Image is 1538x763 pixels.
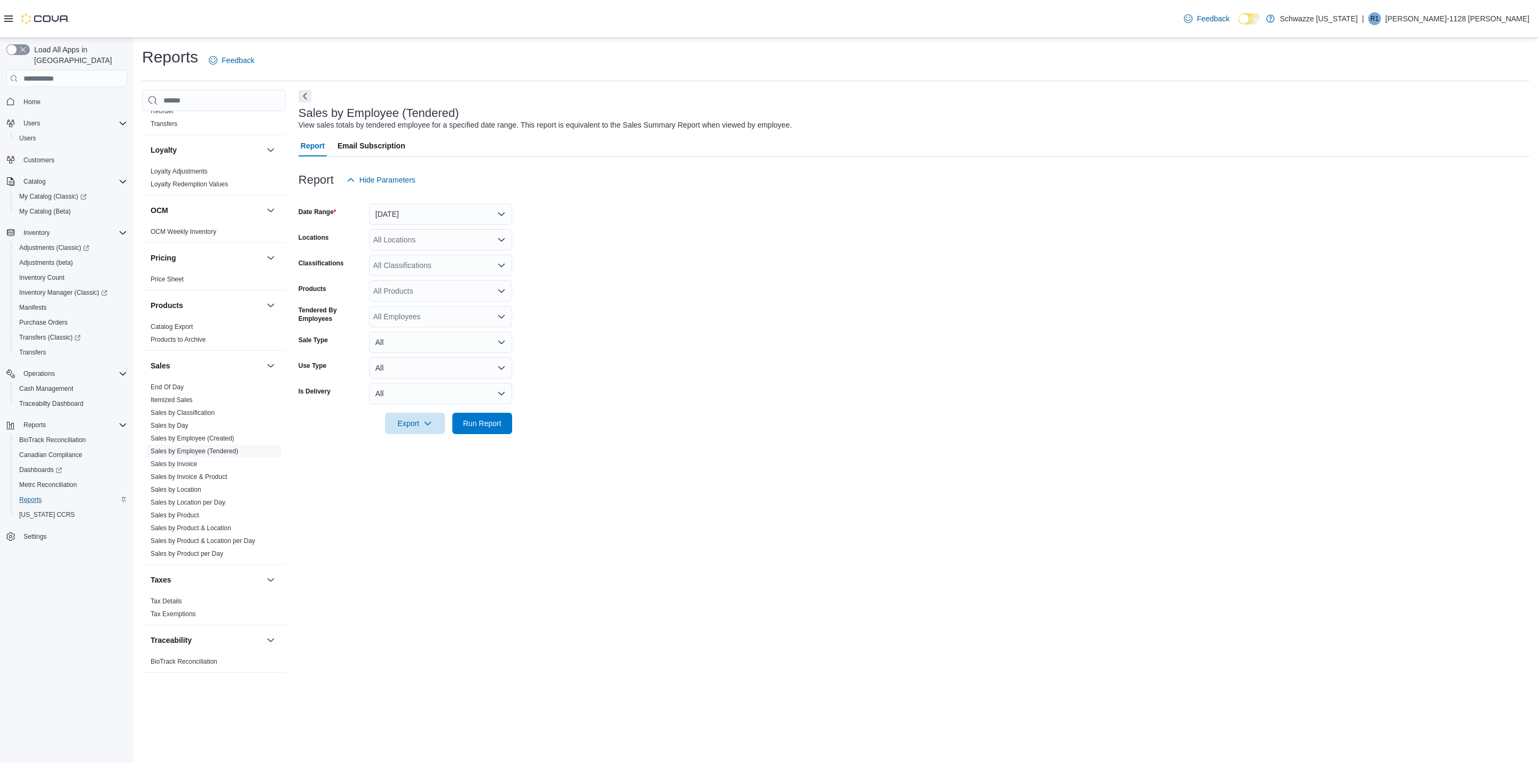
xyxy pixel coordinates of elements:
button: Hide Parameters [342,169,420,191]
button: Traceabilty Dashboard [11,396,131,411]
button: Next [299,90,311,103]
span: Inventory Manager (Classic) [15,286,127,299]
button: Open list of options [497,235,506,244]
span: My Catalog (Beta) [15,205,127,218]
span: Reports [19,495,42,504]
span: BioTrack Reconciliation [15,434,127,446]
span: Purchase Orders [15,316,127,329]
span: Metrc Reconciliation [15,478,127,491]
a: Transfers [151,120,177,128]
span: Feedback [1197,13,1229,24]
p: Schwazze [US_STATE] [1280,12,1358,25]
span: Reorder [151,107,174,115]
span: Operations [19,367,127,380]
button: Traceability [264,634,277,647]
button: My Catalog (Beta) [11,204,131,219]
span: Sales by Classification [151,408,215,417]
span: Home [23,98,41,106]
button: Open list of options [497,261,506,270]
span: Products to Archive [151,335,206,344]
div: Pricing [142,273,286,290]
a: My Catalog (Beta) [15,205,75,218]
a: Adjustments (Classic) [15,241,93,254]
a: Tax Details [151,597,182,605]
button: Adjustments (beta) [11,255,131,270]
label: Locations [299,233,329,242]
button: Export [385,413,445,434]
span: Transfers (Classic) [19,333,81,342]
a: My Catalog (Classic) [15,190,91,203]
span: Hide Parameters [359,175,415,185]
button: Reports [2,418,131,432]
a: Dashboards [11,462,131,477]
a: Products to Archive [151,336,206,343]
button: Inventory Count [11,270,131,285]
div: View sales totals by tendered employee for a specified date range. This report is equivalent to t... [299,120,792,131]
button: Traceability [151,635,262,646]
button: Catalog [19,175,50,188]
span: Sales by Product & Location per Day [151,537,255,545]
span: Cash Management [19,384,73,393]
a: Tax Exemptions [151,610,196,618]
div: Products [142,320,286,350]
button: Loyalty [151,145,262,155]
span: [US_STATE] CCRS [19,510,75,519]
a: Price Sheet [151,276,184,283]
nav: Complex example [6,89,127,572]
button: Reports [11,492,131,507]
span: Operations [23,369,55,378]
a: Catalog Export [151,323,193,331]
span: Users [23,119,40,128]
a: Sales by Product & Location [151,524,231,532]
span: Price Sheet [151,275,184,284]
a: Home [19,96,45,108]
span: Sales by Employee (Tendered) [151,447,238,455]
a: Manifests [15,301,51,314]
span: Sales by Employee (Created) [151,434,234,443]
h3: Products [151,300,183,311]
button: Inventory [19,226,54,239]
a: My Catalog (Classic) [11,189,131,204]
button: Pricing [264,251,277,264]
a: Adjustments (Classic) [11,240,131,255]
a: Sales by Employee (Tendered) [151,447,238,455]
div: OCM [142,225,286,242]
span: Loyalty Redemption Values [151,180,228,188]
a: Settings [19,530,51,543]
a: Purchase Orders [15,316,72,329]
a: Sales by Day [151,422,189,429]
label: Sale Type [299,336,328,344]
button: Settings [2,529,131,544]
a: End Of Day [151,383,184,391]
span: Inventory [19,226,127,239]
button: Inventory [2,225,131,240]
a: Inventory Manager (Classic) [15,286,112,299]
span: Catalog [23,177,45,186]
h1: Reports [142,46,198,68]
span: Manifests [15,301,127,314]
span: Inventory Count [19,273,65,282]
a: Sales by Invoice [151,460,197,468]
button: Canadian Compliance [11,447,131,462]
button: Transfers [11,345,131,360]
h3: OCM [151,205,168,216]
span: Metrc Reconciliation [19,481,77,489]
span: Inventory [23,229,50,237]
button: OCM [151,205,262,216]
button: Catalog [2,174,131,189]
a: Sales by Location [151,486,201,493]
a: Sales by Employee (Created) [151,435,234,442]
button: Sales [264,359,277,372]
a: OCM Weekly Inventory [151,228,216,235]
img: Cova [21,13,69,24]
button: [US_STATE] CCRS [11,507,131,522]
a: Adjustments (beta) [15,256,77,269]
div: Taxes [142,595,286,625]
h3: Pricing [151,253,176,263]
button: Products [151,300,262,311]
span: Washington CCRS [15,508,127,521]
button: Home [2,93,131,109]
